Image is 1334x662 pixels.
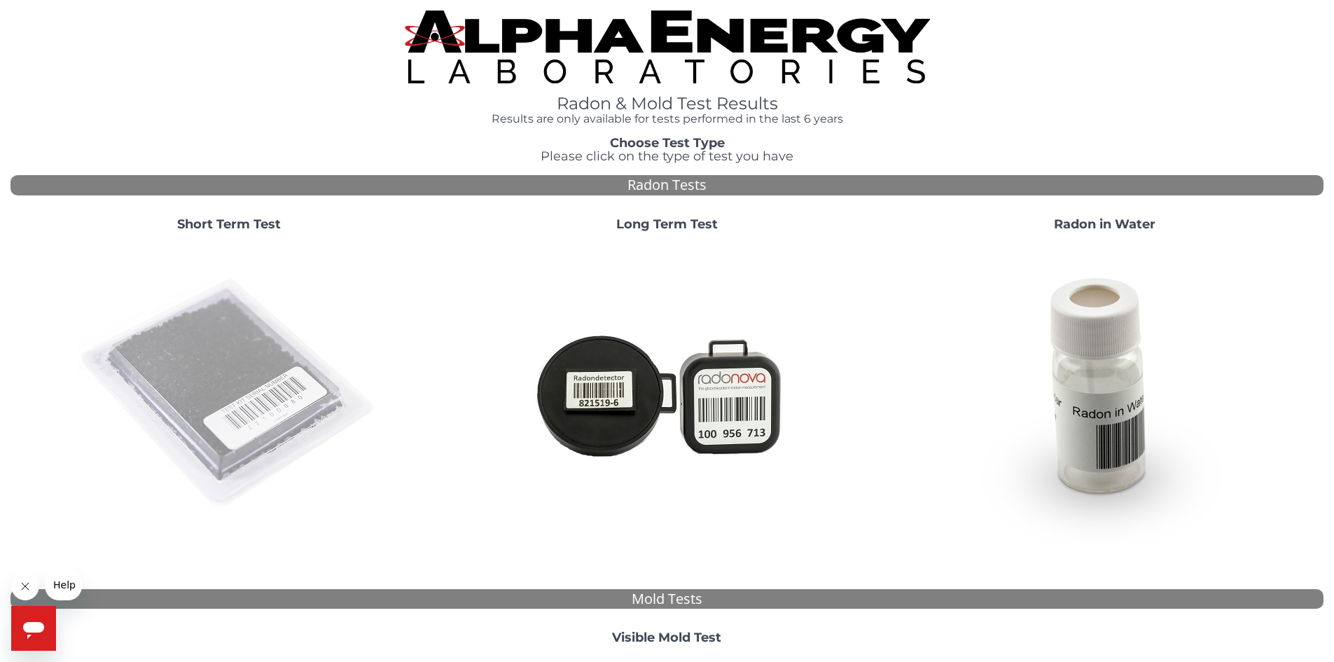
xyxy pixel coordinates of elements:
[616,216,718,232] strong: Long Term Test
[11,572,39,600] iframe: Close message
[11,589,1323,609] div: Mold Tests
[45,570,82,600] iframe: Message from company
[78,243,380,544] img: ShortTerm.jpg
[405,11,930,83] img: TightCrop.jpg
[1054,216,1155,232] strong: Radon in Water
[11,606,56,651] iframe: Button to launch messaging window
[954,243,1255,544] img: RadoninWater.jpg
[541,149,793,164] span: Please click on the type of test you have
[610,135,725,151] strong: Choose Test Type
[405,113,930,125] h4: Results are only available for tests performed in the last 6 years
[11,175,1323,195] div: Radon Tests
[612,630,721,645] strong: Visible Mold Test
[405,95,930,113] h1: Radon & Mold Test Results
[516,243,817,544] img: Radtrak2vsRadtrak3.jpg
[177,216,281,232] strong: Short Term Test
